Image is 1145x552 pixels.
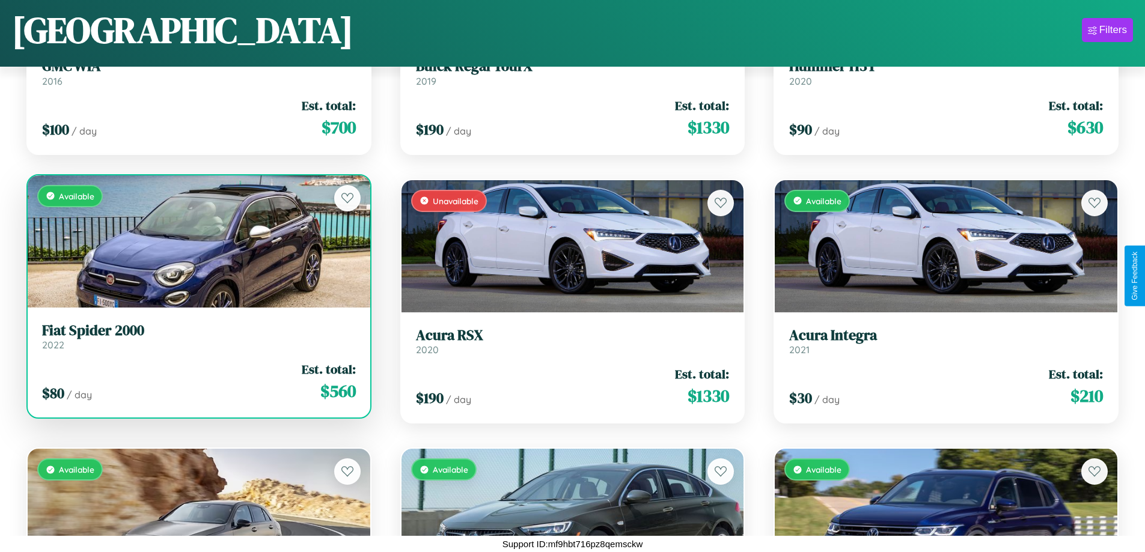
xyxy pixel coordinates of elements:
[1131,252,1139,300] div: Give Feedback
[416,120,444,139] span: $ 190
[675,365,729,383] span: Est. total:
[502,536,643,552] p: Support ID: mf9hbt716pz8qemsckw
[789,388,812,408] span: $ 30
[416,58,730,87] a: Buick Regal TourX2019
[42,383,64,403] span: $ 80
[789,327,1103,356] a: Acura Integra2021
[789,58,1103,75] h3: Hummer H3T
[67,389,92,401] span: / day
[814,125,840,137] span: / day
[446,125,471,137] span: / day
[416,327,730,344] h3: Acura RSX
[416,58,730,75] h3: Buick Regal TourX
[42,120,69,139] span: $ 100
[322,115,356,139] span: $ 700
[806,196,841,206] span: Available
[789,58,1103,87] a: Hummer H3T2020
[1082,18,1133,42] button: Filters
[1099,24,1127,36] div: Filters
[59,191,94,201] span: Available
[302,97,356,114] span: Est. total:
[42,322,356,339] h3: Fiat Spider 2000
[433,464,468,475] span: Available
[688,115,729,139] span: $ 1330
[1049,365,1103,383] span: Est. total:
[302,360,356,378] span: Est. total:
[1070,384,1103,408] span: $ 210
[416,75,436,87] span: 2019
[675,97,729,114] span: Est. total:
[806,464,841,475] span: Available
[1067,115,1103,139] span: $ 630
[59,464,94,475] span: Available
[433,196,478,206] span: Unavailable
[42,58,356,87] a: GMC WIA2016
[320,379,356,403] span: $ 560
[688,384,729,408] span: $ 1330
[42,322,356,351] a: Fiat Spider 20002022
[789,120,812,139] span: $ 90
[814,393,840,405] span: / day
[72,125,97,137] span: / day
[42,75,63,87] span: 2016
[12,5,353,55] h1: [GEOGRAPHIC_DATA]
[416,327,730,356] a: Acura RSX2020
[789,327,1103,344] h3: Acura Integra
[446,393,471,405] span: / day
[416,344,439,356] span: 2020
[1049,97,1103,114] span: Est. total:
[42,339,64,351] span: 2022
[42,58,356,75] h3: GMC WIA
[789,344,810,356] span: 2021
[416,388,444,408] span: $ 190
[789,75,812,87] span: 2020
